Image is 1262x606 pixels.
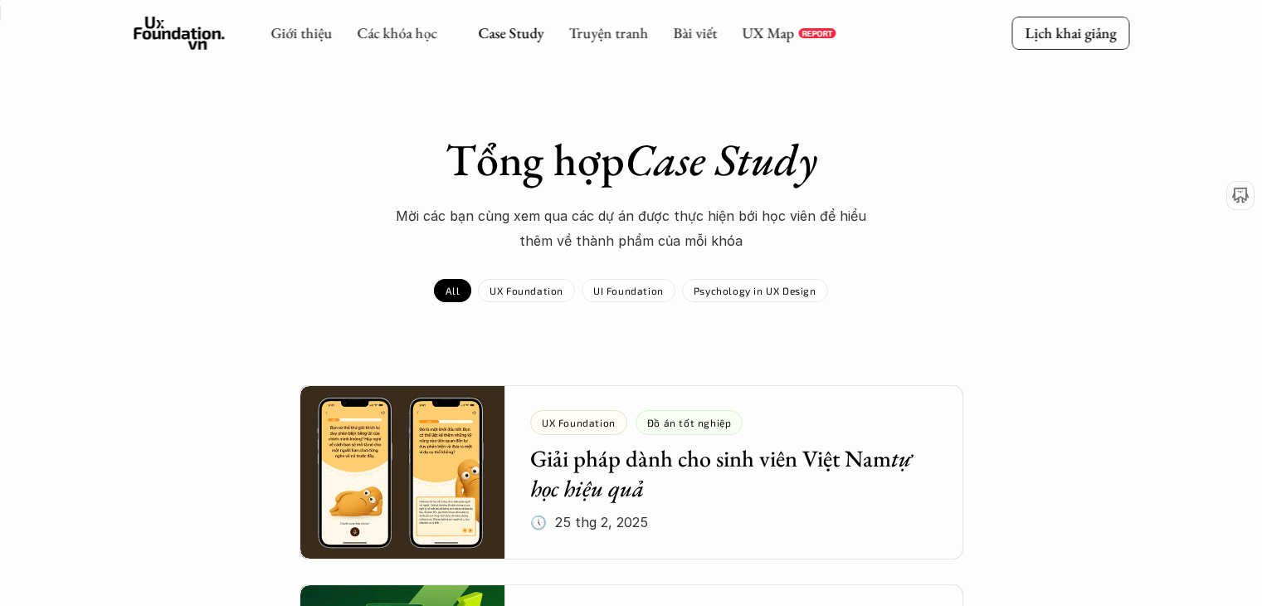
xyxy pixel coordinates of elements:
[802,28,832,38] p: REPORT
[568,23,648,42] a: Truyện tranh
[742,23,794,42] a: UX Map
[694,285,816,296] p: Psychology in UX Design
[490,285,563,296] p: UX Foundation
[673,23,717,42] a: Bài viết
[300,385,963,560] a: Giải pháp dành cho sinh viên Việt Namtự học hiệu quả🕔 25 thg 2, 2025
[1025,23,1116,42] p: Lịch khai giảng
[357,23,436,42] a: Các khóa học
[593,285,664,296] p: UI Foundation
[446,285,460,296] p: All
[798,28,836,38] a: REPORT
[478,23,543,42] a: Case Study
[270,23,332,42] a: Giới thiệu
[625,130,817,188] em: Case Study
[382,203,880,254] p: Mời các bạn cùng xem qua các dự án được thực hiện bới học viên để hiểu thêm về thành phẩm của mỗi...
[1011,17,1129,49] a: Lịch khai giảng
[341,133,922,187] h1: Tổng hợp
